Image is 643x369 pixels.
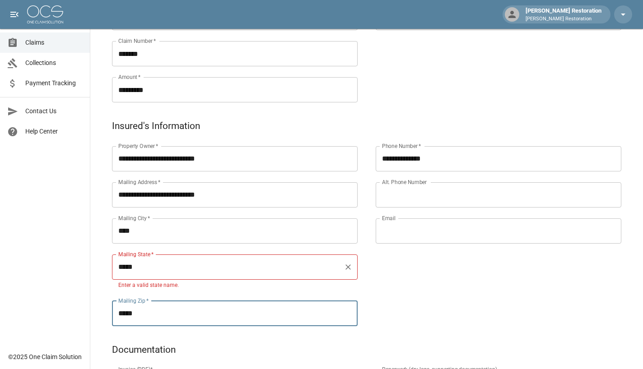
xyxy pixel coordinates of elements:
[5,5,23,23] button: open drawer
[25,127,83,136] span: Help Center
[342,261,354,273] button: Clear
[118,178,160,186] label: Mailing Address
[522,6,605,23] div: [PERSON_NAME] Restoration
[382,178,427,186] label: Alt. Phone Number
[27,5,63,23] img: ocs-logo-white-transparent.png
[118,250,154,258] label: Mailing State
[118,73,141,81] label: Amount
[118,37,156,45] label: Claim Number
[118,281,351,290] p: Enter a valid state name.
[526,15,601,23] p: [PERSON_NAME] Restoration
[118,142,158,150] label: Property Owner
[25,78,83,88] span: Payment Tracking
[118,297,149,304] label: Mailing Zip
[382,142,421,150] label: Phone Number
[25,58,83,68] span: Collections
[118,214,150,222] label: Mailing City
[8,352,82,361] div: © 2025 One Claim Solution
[382,214,396,222] label: Email
[25,106,83,116] span: Contact Us
[25,38,83,47] span: Claims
